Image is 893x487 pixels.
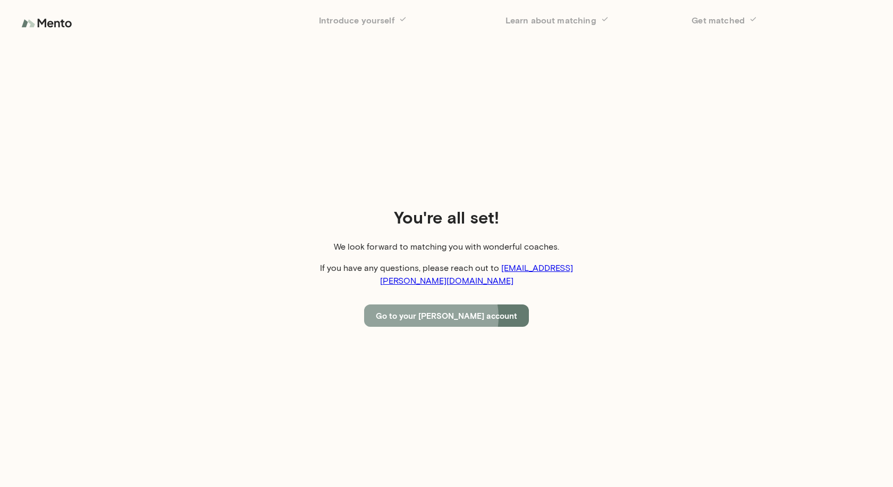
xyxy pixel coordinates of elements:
[293,207,600,227] h4: You're all set!
[21,13,74,34] img: logo
[364,304,529,327] button: Go to your [PERSON_NAME] account
[293,262,600,287] p: If you have any questions, please reach out to
[380,263,574,286] a: [EMAIL_ADDRESS][PERSON_NAME][DOMAIN_NAME]
[293,241,600,253] p: We look forward to matching you with wonderful coaches.
[692,13,872,28] h6: Get matched
[506,13,686,28] h6: Learn about matching
[319,13,499,28] h6: Introduce yourself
